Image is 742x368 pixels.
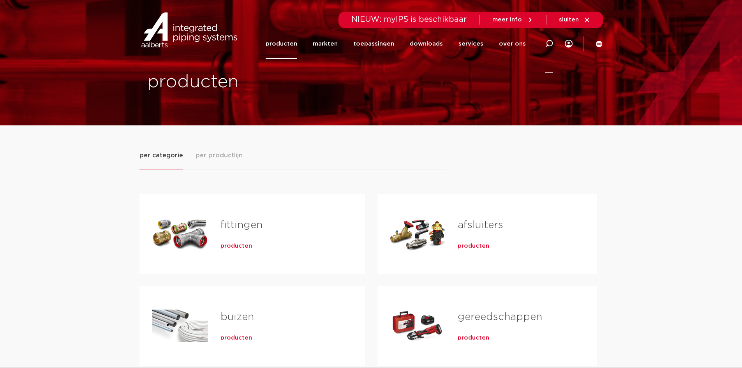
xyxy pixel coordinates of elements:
a: gereedschappen [458,312,542,322]
a: producten [266,29,297,59]
span: per productlijn [196,151,243,160]
nav: Menu [266,29,526,59]
a: meer info [492,16,534,23]
span: NIEUW: myIPS is beschikbaar [351,16,467,23]
a: producten [458,242,489,250]
a: toepassingen [353,29,394,59]
a: buizen [220,312,254,322]
a: fittingen [220,220,263,230]
span: per categorie [139,151,183,160]
a: producten [458,334,489,342]
a: over ons [499,29,526,59]
a: downloads [410,29,443,59]
a: services [458,29,483,59]
a: markten [313,29,338,59]
a: sluiten [559,16,590,23]
a: afsluiters [458,220,503,230]
a: producten [220,334,252,342]
a: producten [220,242,252,250]
span: sluiten [559,17,579,23]
span: meer info [492,17,522,23]
h1: producten [147,70,367,95]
